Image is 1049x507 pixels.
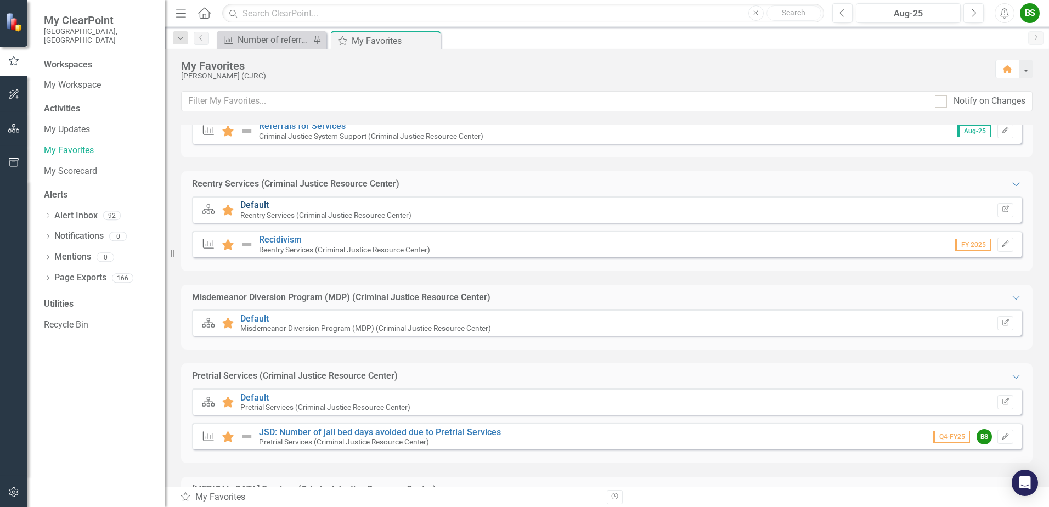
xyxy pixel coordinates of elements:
[955,239,991,251] span: FY 2025
[222,4,824,23] input: Search ClearPoint...
[1012,470,1038,496] div: Open Intercom Messenger
[192,178,399,190] div: Reentry Services (Criminal Justice Resource Center)
[240,211,411,219] small: Reentry Services (Criminal Justice Resource Center)
[977,429,992,444] div: BS
[782,8,805,17] span: Search
[219,33,310,47] a: Number of referrals for services STARR
[103,211,121,221] div: 92
[44,298,154,311] div: Utilities
[44,27,154,45] small: [GEOGRAPHIC_DATA], [GEOGRAPHIC_DATA]
[240,392,269,403] a: Default
[192,370,398,382] div: Pretrial Services (Criminal Justice Resource Center)
[240,403,410,412] small: Pretrial Services (Criminal Justice Resource Center)
[181,60,984,72] div: My Favorites
[240,200,269,210] a: Default
[240,125,253,138] img: Not Defined
[44,59,92,71] div: Workspaces
[180,491,599,504] div: My Favorites
[259,437,429,446] small: Pretrial Services (Criminal Justice Resource Center)
[259,245,430,254] small: Reentry Services (Criminal Justice Resource Center)
[112,273,133,283] div: 166
[54,272,106,284] a: Page Exports
[240,324,491,333] small: Misdemeanor Diversion Program (MDP) (Criminal Justice Resource Center)
[44,14,154,27] span: My ClearPoint
[54,251,91,263] a: Mentions
[954,95,1025,108] div: Notify on Changes
[44,79,154,92] a: My Workspace
[44,165,154,178] a: My Scorecard
[240,238,253,251] img: Not Defined
[259,121,346,131] a: Referrals for Services
[352,34,438,48] div: My Favorites
[957,125,991,137] span: Aug-25
[44,319,154,331] a: Recycle Bin
[259,132,483,140] small: Criminal Justice System Support (Criminal Justice Resource Center)
[860,7,957,20] div: Aug-25
[181,72,984,80] div: [PERSON_NAME] (CJRC)
[44,103,154,115] div: Activities
[54,210,98,222] a: Alert Inbox
[1020,3,1040,23] button: BS
[54,230,104,243] a: Notifications
[44,189,154,201] div: Alerts
[5,13,25,32] img: ClearPoint Strategy
[856,3,961,23] button: Aug-25
[240,430,253,443] img: Not Defined
[44,144,154,157] a: My Favorites
[933,431,970,443] span: Q4-FY25
[109,232,127,241] div: 0
[766,5,821,21] button: Search
[259,234,302,245] a: Recidivism
[44,123,154,136] a: My Updates
[181,91,928,111] input: Filter My Favorites...
[238,33,310,47] div: Number of referrals for services STARR
[192,291,490,304] div: Misdemeanor Diversion Program (MDP) (Criminal Justice Resource Center)
[192,483,436,496] div: [MEDICAL_DATA] Services (Criminal Justice Resource Center)
[240,313,269,324] a: Default
[259,427,501,437] a: JSD: Number of jail bed days avoided due to Pretrial Services
[97,252,114,262] div: 0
